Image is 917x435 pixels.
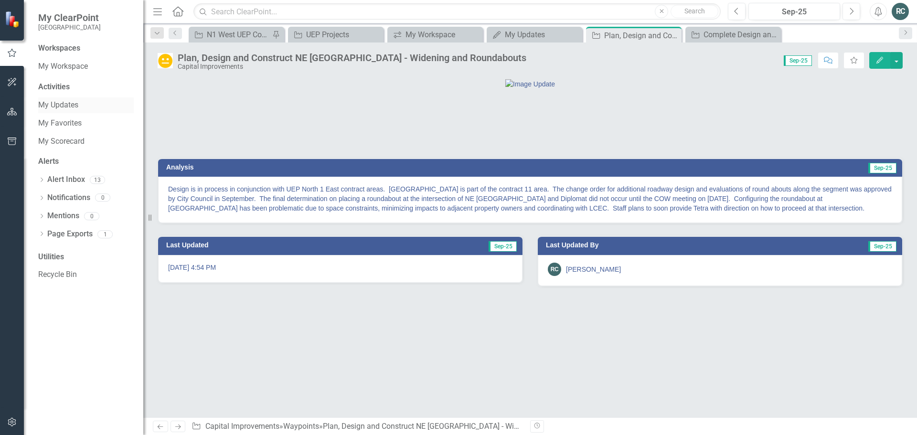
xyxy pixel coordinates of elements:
[84,212,99,220] div: 0
[671,5,718,18] button: Search
[192,421,523,432] div: » »
[784,55,812,66] span: Sep-25
[178,63,526,70] div: Capital Improvements
[38,269,134,280] a: Recycle Bin
[207,29,270,41] div: N1 West UEP Construction Contracts
[95,194,110,202] div: 0
[489,241,517,252] span: Sep-25
[158,53,173,68] img: In Progress
[90,176,105,184] div: 13
[868,163,896,173] span: Sep-25
[38,12,101,23] span: My ClearPoint
[306,29,381,41] div: UEP Projects
[566,265,621,274] div: [PERSON_NAME]
[178,53,526,63] div: Plan, Design and Construct NE [GEOGRAPHIC_DATA] - Widening and Roundabouts
[405,29,480,41] div: My Workspace
[168,184,892,213] p: Design is in process in conjunction with UEP North 1 East contract areas. [GEOGRAPHIC_DATA] is pa...
[97,230,113,238] div: 1
[868,241,896,252] span: Sep-25
[290,29,381,41] a: UEP Projects
[283,422,319,431] a: Waypoints
[158,255,522,283] div: [DATE] 4:54 PM
[390,29,480,41] a: My Workspace
[47,211,79,222] a: Mentions
[38,82,134,93] div: Activities
[38,100,134,111] a: My Updates
[38,118,134,129] a: My Favorites
[38,156,134,167] div: Alerts
[323,422,599,431] div: Plan, Design and Construct NE [GEOGRAPHIC_DATA] - Widening and Roundabouts
[748,3,840,20] button: Sep-25
[548,263,561,276] div: RC
[505,79,555,89] img: Image Update
[166,242,374,249] h3: Last Updated
[38,43,80,54] div: Workspaces
[38,61,134,72] a: My Workspace
[505,29,580,41] div: My Updates
[604,30,679,42] div: Plan, Design and Construct NE [GEOGRAPHIC_DATA] - Widening and Roundabouts
[191,29,270,41] a: N1 West UEP Construction Contracts
[688,29,778,41] a: Complete Design and Construction of the North 1, 3, 5 and 6 Utility Expansion Projects
[47,192,90,203] a: Notifications
[47,229,93,240] a: Page Exports
[166,164,522,171] h3: Analysis
[38,252,134,263] div: Utilities
[489,29,580,41] a: My Updates
[5,11,21,28] img: ClearPoint Strategy
[892,3,909,20] button: RC
[38,136,134,147] a: My Scorecard
[752,6,837,18] div: Sep-25
[38,23,101,31] small: [GEOGRAPHIC_DATA]
[684,7,705,15] span: Search
[193,3,721,20] input: Search ClearPoint...
[205,422,279,431] a: Capital Improvements
[704,29,778,41] div: Complete Design and Construction of the North 1, 3, 5 and 6 Utility Expansion Projects
[546,242,772,249] h3: Last Updated By
[47,174,85,185] a: Alert Inbox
